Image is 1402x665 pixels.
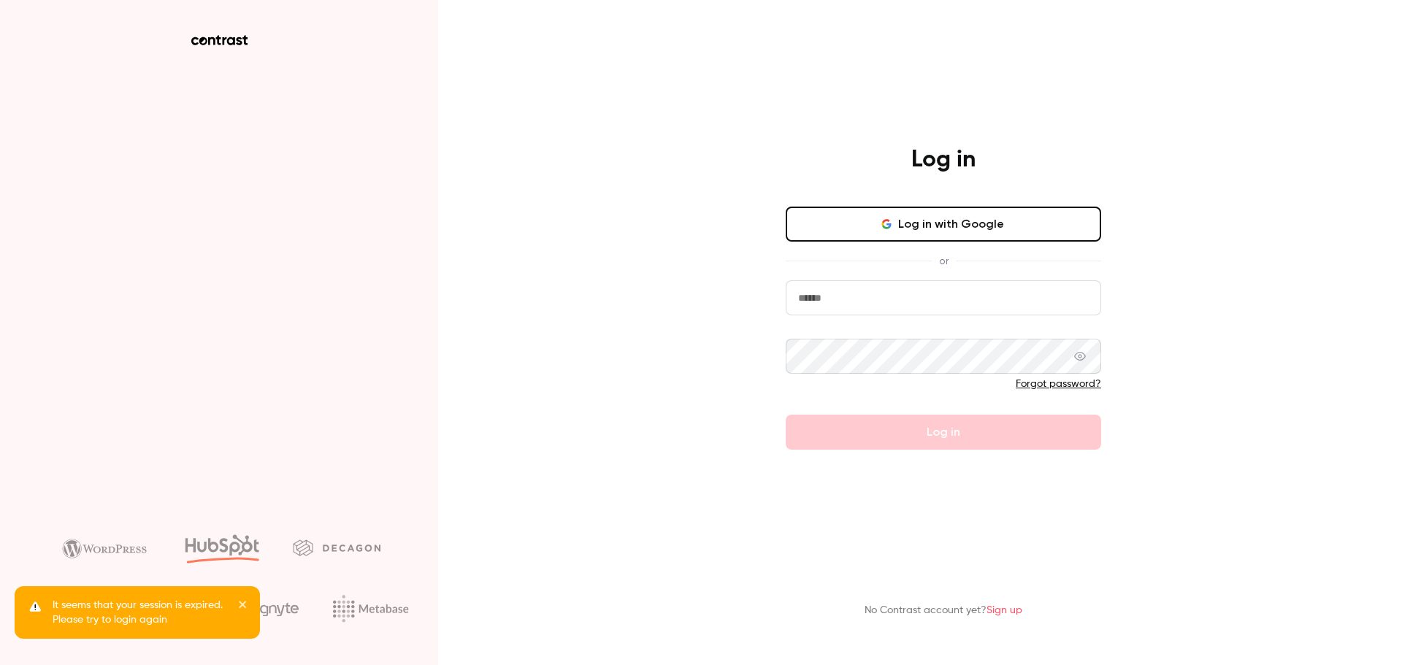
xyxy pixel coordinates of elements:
[987,605,1022,615] a: Sign up
[238,598,248,615] button: close
[53,598,228,627] p: It seems that your session is expired. Please try to login again
[786,207,1101,242] button: Log in with Google
[1016,379,1101,389] a: Forgot password?
[932,253,956,269] span: or
[865,603,1022,618] p: No Contrast account yet?
[911,145,976,174] h4: Log in
[293,539,380,556] img: decagon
